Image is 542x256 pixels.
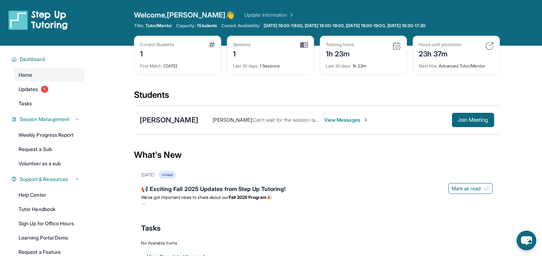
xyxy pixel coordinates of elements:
[14,231,84,244] a: Learning Portal Demo
[9,10,68,30] img: logo
[14,203,84,216] a: Tutor Handbook
[19,86,38,93] span: Updates
[326,59,401,69] div: 1h 23m
[19,71,32,79] span: Home
[141,172,154,178] div: [DATE]
[287,11,294,19] img: Chevron Right
[14,97,84,110] a: Tasks
[419,59,494,69] div: Advanced Tutor/Mentor
[324,116,369,124] span: View Messages
[485,42,494,50] img: card
[267,195,272,200] span: 🎉
[262,23,427,29] a: [DATE] 18:00-19:00, [DATE] 18:00-19:00, [DATE] 18:00-19:00, [DATE] 16:30-17:30
[452,185,481,192] span: Mark as read
[233,42,251,47] div: Sessions
[233,47,251,59] div: 1
[134,89,500,105] div: Students
[140,47,174,59] div: 1
[145,23,172,29] span: Tutor/Mentor
[140,42,174,47] div: Current Students
[484,186,489,191] img: Mark as read
[264,23,426,29] span: [DATE] 18:00-19:00, [DATE] 18:00-19:00, [DATE] 18:00-19:00, [DATE] 16:30-17:30
[419,47,462,59] div: 23h 37m
[141,195,229,200] span: We’ve got important news to share about our
[221,23,260,29] span: Current Availability:
[244,11,294,19] a: Update Information
[140,115,198,125] div: [PERSON_NAME]
[134,10,235,20] span: Welcome, [PERSON_NAME] 👋
[134,23,144,29] span: Title:
[300,42,308,48] img: card
[159,171,176,179] div: Unread
[14,69,84,81] a: Home
[326,63,352,69] span: Last 30 days :
[448,183,493,194] button: Mark as read
[20,56,45,63] span: Dashboard
[176,23,196,29] span: Capacity:
[14,129,84,141] a: Weekly Progress Report
[14,83,84,96] a: Updates1
[17,116,80,123] button: Session Management
[363,117,369,123] img: Chevron-Right
[140,59,215,69] div: [DATE]
[452,113,494,127] button: Join Meeting
[253,117,339,123] span: Can't wait for the session later [DATE].
[419,63,438,69] span: Next title :
[326,47,354,59] div: 1h 23m
[141,240,493,246] div: No Available Items
[17,56,80,63] button: Dashboard
[14,189,84,201] a: Help Center
[209,42,215,47] img: card
[140,63,163,69] span: First Match :
[326,42,354,47] div: Tutoring hours
[20,116,69,123] span: Session Management
[20,176,68,183] span: Support & Resources
[213,117,253,123] span: [PERSON_NAME] :
[141,223,161,233] span: Tasks
[14,157,84,170] a: Volunteer as a sub
[197,23,217,29] span: 1 Students
[14,217,84,230] a: Sign Up for Office Hours
[233,63,259,69] span: Last 30 days :
[41,86,48,93] span: 1
[141,185,493,195] div: 📢 Exciting Fall 2025 Updates from Step Up Tutoring!
[419,42,462,47] div: Hours until promotion
[517,231,536,250] button: chat-button
[458,118,488,122] span: Join Meeting
[14,143,84,156] a: Request a Sub
[392,42,401,50] img: card
[134,139,500,171] div: What's New
[17,176,80,183] button: Support & Resources
[233,59,308,69] div: 1 Sessions
[19,100,32,107] span: Tasks
[229,195,267,200] strong: Fall 2025 Program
